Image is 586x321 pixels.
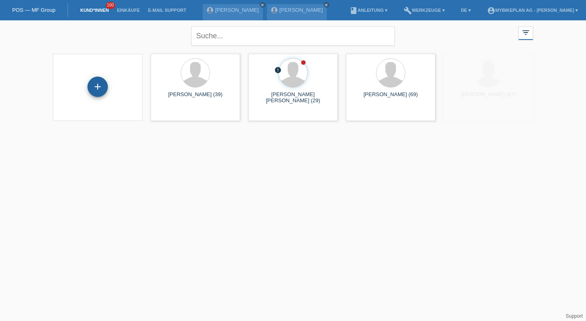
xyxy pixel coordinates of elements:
[280,7,323,13] a: [PERSON_NAME]
[352,91,429,104] div: [PERSON_NAME] (69)
[324,3,328,7] i: close
[260,3,265,7] i: close
[345,8,391,13] a: bookAnleitung ▾
[404,7,412,15] i: build
[274,66,282,75] div: Unbestätigt, in Bearbeitung
[324,2,329,8] a: close
[215,7,259,13] a: [PERSON_NAME]
[12,7,55,13] a: POS — MF Group
[274,66,282,74] i: error
[106,2,116,9] span: 100
[483,8,582,13] a: account_circleMybikeplan AG - [PERSON_NAME] ▾
[88,80,107,94] div: Kund*in hinzufügen
[157,91,234,104] div: [PERSON_NAME] (39)
[113,8,144,13] a: Einkäufe
[191,26,395,46] input: Suche...
[350,7,358,15] i: book
[255,91,331,104] div: [PERSON_NAME] [PERSON_NAME] (29)
[76,8,113,13] a: Kund*innen
[521,28,530,37] i: filter_list
[400,8,449,13] a: buildWerkzeuge ▾
[457,8,475,13] a: DE ▾
[450,91,527,104] div: [PERSON_NAME] (47)
[144,8,190,13] a: E-Mail Support
[260,2,265,8] a: close
[487,7,495,15] i: account_circle
[566,313,583,319] a: Support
